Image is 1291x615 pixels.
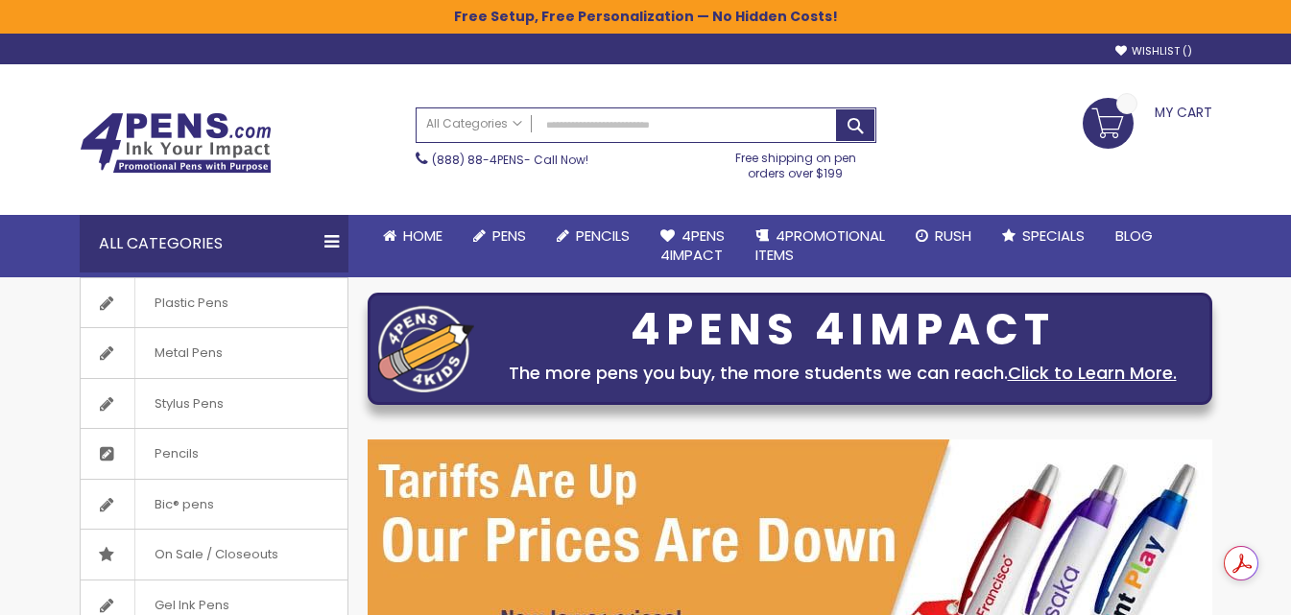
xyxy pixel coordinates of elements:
[378,305,474,392] img: four_pen_logo.png
[1022,225,1085,246] span: Specials
[660,225,725,265] span: 4Pens 4impact
[1100,215,1168,257] a: Blog
[755,225,885,265] span: 4PROMOTIONAL ITEMS
[134,328,242,378] span: Metal Pens
[541,215,645,257] a: Pencils
[417,108,532,140] a: All Categories
[81,328,347,378] a: Metal Pens
[740,215,900,277] a: 4PROMOTIONALITEMS
[81,480,347,530] a: Bic® pens
[484,360,1202,387] div: The more pens you buy, the more students we can reach.
[134,530,298,580] span: On Sale / Closeouts
[432,152,588,168] span: - Call Now!
[368,215,458,257] a: Home
[134,379,243,429] span: Stylus Pens
[134,278,248,328] span: Plastic Pens
[576,225,630,246] span: Pencils
[81,278,347,328] a: Plastic Pens
[134,480,233,530] span: Bic® pens
[80,112,272,174] img: 4Pens Custom Pens and Promotional Products
[492,225,526,246] span: Pens
[134,429,218,479] span: Pencils
[1008,361,1177,385] a: Click to Learn More.
[715,143,876,181] div: Free shipping on pen orders over $199
[935,225,971,246] span: Rush
[80,215,348,272] div: All Categories
[81,429,347,479] a: Pencils
[81,379,347,429] a: Stylus Pens
[1115,44,1192,59] a: Wishlist
[432,152,524,168] a: (888) 88-4PENS
[1115,225,1153,246] span: Blog
[484,310,1202,350] div: 4PENS 4IMPACT
[900,215,987,257] a: Rush
[426,116,522,131] span: All Categories
[403,225,442,246] span: Home
[645,215,740,277] a: 4Pens4impact
[81,530,347,580] a: On Sale / Closeouts
[458,215,541,257] a: Pens
[987,215,1100,257] a: Specials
